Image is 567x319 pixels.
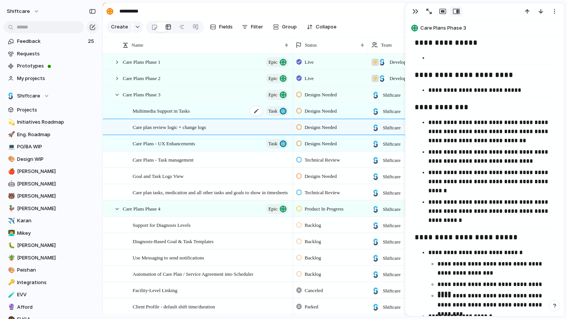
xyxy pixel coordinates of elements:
button: Epic [266,204,288,214]
a: Projects [4,104,99,116]
div: 🔑 [8,278,13,287]
button: Collapse [304,21,340,33]
div: 👨‍💻Mikey [4,228,99,239]
div: 🦆 [8,204,13,213]
button: 🍎 [7,168,14,175]
a: My projects [4,73,99,84]
a: 🔮Afford [4,302,99,313]
a: 💻PO/BA WIP [4,141,99,152]
div: 💫 [8,118,13,127]
button: 🪴 [7,254,14,262]
span: Shiftcare [383,303,401,311]
span: Requests [17,50,96,58]
button: 🚀 [7,131,14,138]
span: Support for Diagnosis Levels [133,220,191,229]
span: Feedback [17,38,86,45]
span: [PERSON_NAME] [17,205,96,212]
div: 👨‍💻 [8,229,13,237]
span: Collapse [316,23,337,31]
span: [PERSON_NAME] [17,180,96,188]
button: 🦆 [7,205,14,212]
button: 🎨 [7,266,14,274]
span: [PERSON_NAME] [17,168,96,175]
a: 🎨Design WIP [4,154,99,165]
button: 💫 [7,118,14,126]
span: Goal and Task Logs View [133,171,183,180]
div: 🧪 [8,291,13,299]
span: Epic [268,73,277,84]
div: 🪴[PERSON_NAME] [4,252,99,264]
span: Status [305,41,317,49]
a: 🐻[PERSON_NAME] [4,190,99,202]
span: Multimedia Support in Tasks [133,106,190,115]
span: Group [282,23,297,31]
a: 🍎[PERSON_NAME] [4,166,99,177]
span: Fields [219,23,233,31]
span: Epic [268,90,277,100]
button: Task [266,106,288,116]
span: Task [268,106,277,116]
span: Care Plans Phase 1 [123,57,160,66]
span: Care Plans Phase 2 [123,74,160,82]
span: [PERSON_NAME] [17,254,96,262]
button: 🐛 [7,242,14,249]
span: Shiftcare [383,91,401,99]
span: Live [305,75,314,82]
span: Filter [251,23,263,31]
div: 🎨 [8,155,13,163]
a: 🔑Integrations [4,277,99,288]
span: Shiftcare [383,157,401,164]
span: Design WIP [17,156,96,163]
a: 🦆[PERSON_NAME] [4,203,99,214]
div: 🚀 [8,130,13,139]
div: 🐛 [8,241,13,250]
a: 🚀Eng. Roadmap [4,129,99,140]
a: 🎨Peishan [4,264,99,276]
span: Use Messaging to send notifications [133,253,204,262]
span: Technical Review [305,156,340,164]
button: Epic [266,90,288,100]
span: Canceled [305,287,323,294]
a: 🤖[PERSON_NAME] [4,178,99,190]
span: Development , Shiftcare [390,58,435,66]
a: Prototypes [4,60,99,72]
span: Backlog [305,222,321,229]
div: 💻 [8,143,13,151]
button: Epic [266,57,288,67]
a: 🧪EVV [4,289,99,300]
span: Create [111,23,128,31]
button: Filter [239,21,266,33]
span: Name [132,41,143,49]
span: Shiftcare [383,222,401,229]
div: 🤖 [8,179,13,188]
button: 🐻 [7,192,14,200]
span: Shiftcare [383,140,401,148]
span: shiftcare [7,8,30,15]
span: Shiftcare [383,271,401,278]
a: 🐛[PERSON_NAME] [4,240,99,251]
span: Care plan review logic + change logs [133,123,206,131]
span: Designs Needed [305,173,337,180]
span: Care Plans - UX Enhancements [133,139,195,148]
button: Task [266,139,288,149]
span: Shiftcare [383,108,401,115]
span: Karan [17,217,96,225]
span: PO/BA WIP [17,143,96,151]
span: Epic [268,57,277,68]
span: Product In Progress [305,205,344,213]
div: 🎨 [8,266,13,275]
span: Initiatives Roadmap [17,118,96,126]
div: 🍎 [8,167,13,176]
button: Create [107,21,132,33]
button: 🔮 [7,303,14,311]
